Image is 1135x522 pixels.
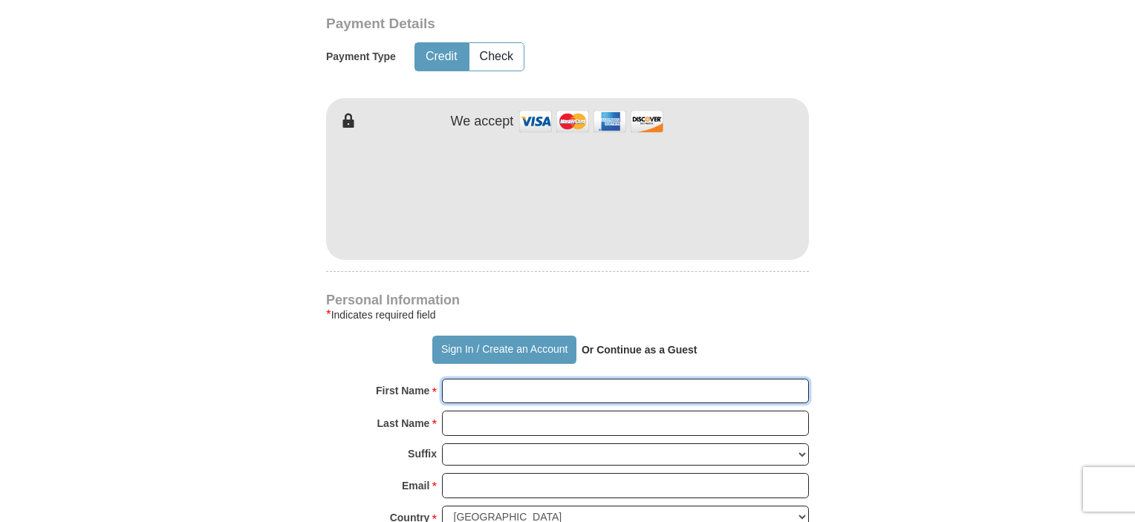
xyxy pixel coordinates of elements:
[326,16,705,33] h3: Payment Details
[432,336,576,364] button: Sign In / Create an Account
[377,413,430,434] strong: Last Name
[582,344,697,356] strong: Or Continue as a Guest
[469,43,524,71] button: Check
[326,306,809,324] div: Indicates required field
[408,443,437,464] strong: Suffix
[517,105,666,137] img: credit cards accepted
[415,43,468,71] button: Credit
[326,294,809,306] h4: Personal Information
[376,380,429,401] strong: First Name
[451,114,514,130] h4: We accept
[402,475,429,496] strong: Email
[326,50,396,63] h5: Payment Type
